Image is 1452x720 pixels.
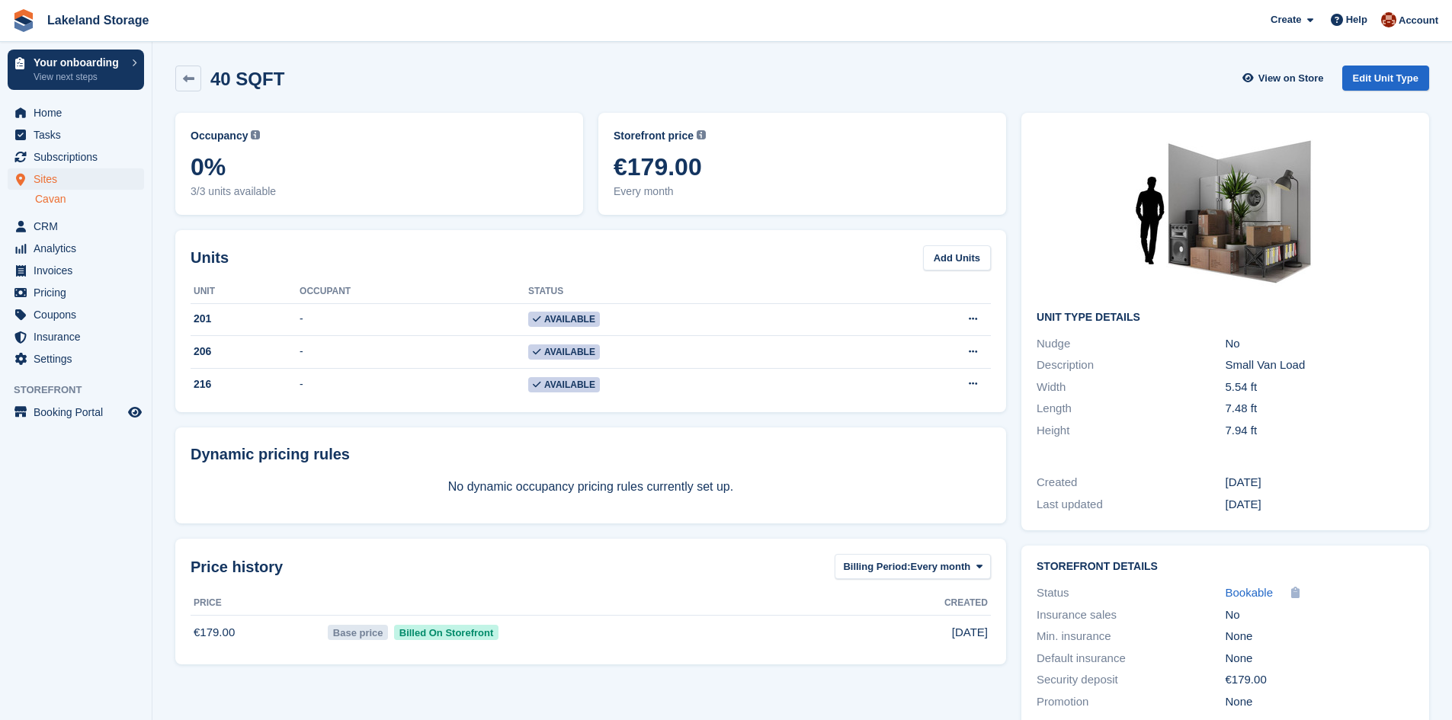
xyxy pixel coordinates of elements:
span: 0% [191,153,568,181]
p: No dynamic occupancy pricing rules currently set up. [191,478,991,496]
div: 201 [191,311,300,327]
span: Coupons [34,304,125,325]
span: Storefront price [614,128,694,144]
h2: Unit Type details [1037,312,1414,324]
span: Base price [328,625,388,640]
span: [DATE] [952,624,988,642]
a: menu [8,282,144,303]
div: 7.94 ft [1226,422,1414,440]
div: None [1226,628,1414,645]
a: Preview store [126,403,144,421]
div: 206 [191,344,300,360]
th: Status [528,280,848,304]
div: Dynamic pricing rules [191,443,991,466]
div: Min. insurance [1037,628,1225,645]
th: Occupant [300,280,528,304]
span: Available [528,312,600,327]
span: Pricing [34,282,125,303]
img: Cillian Geraghty [1381,12,1396,27]
span: Booking Portal [34,402,125,423]
span: Insurance [34,326,125,347]
span: Storefront [14,382,152,398]
div: None [1226,650,1414,667]
span: Available [528,344,600,360]
span: Created [944,596,988,610]
span: Bookable [1226,586,1274,599]
span: Subscriptions [34,146,125,168]
a: menu [8,146,144,168]
span: Home [34,102,125,123]
a: menu [8,216,144,237]
div: Length [1037,400,1225,418]
a: menu [8,348,144,370]
td: - [300,368,528,400]
span: Invoices [34,260,125,281]
span: Billing Period: [843,559,910,574]
th: Unit [191,280,300,304]
a: Lakeland Storage [41,8,155,33]
a: Edit Unit Type [1342,66,1429,91]
a: Bookable [1226,584,1274,602]
a: View on Store [1241,66,1330,91]
span: €179.00 [614,153,991,181]
span: Tasks [34,124,125,146]
a: menu [8,260,144,281]
a: menu [8,102,144,123]
span: Every month [614,184,991,200]
p: View next steps [34,70,124,84]
span: View on Store [1258,71,1324,86]
div: Promotion [1037,693,1225,711]
div: Nudge [1037,335,1225,353]
div: 5.54 ft [1226,379,1414,396]
span: Billed On Storefront [394,625,498,640]
th: Price [191,591,325,616]
span: Create [1271,12,1301,27]
h2: Units [191,246,229,269]
div: Security deposit [1037,671,1225,689]
span: CRM [34,216,125,237]
div: [DATE] [1226,496,1414,514]
div: Default insurance [1037,650,1225,667]
a: Cavan [35,192,144,206]
h2: 40 SQFT [210,69,284,89]
a: menu [8,238,144,259]
div: No [1226,606,1414,624]
span: Settings [34,348,125,370]
div: 216 [191,376,300,392]
a: menu [8,304,144,325]
div: Insurance sales [1037,606,1225,624]
a: Your onboarding View next steps [8,50,144,90]
a: Add Units [923,245,991,270]
p: Your onboarding [34,57,124,68]
div: Description [1037,357,1225,374]
div: Status [1037,584,1225,602]
div: No [1226,335,1414,353]
span: Price history [191,555,283,578]
span: Occupancy [191,128,248,144]
span: Available [528,377,600,392]
div: 7.48 ft [1226,400,1414,418]
button: Billing Period: Every month [835,554,991,579]
div: Last updated [1037,496,1225,514]
a: menu [8,326,144,347]
div: [DATE] [1226,474,1414,491]
div: Width [1037,379,1225,396]
span: 3/3 units available [191,184,568,200]
div: Height [1037,422,1225,440]
img: icon-info-grey-7440780725fd019a000dd9b08b2336e03edf1995a4989e88bcd33f0948082b44.svg [251,130,260,139]
td: €179.00 [191,616,325,649]
img: icon-info-grey-7440780725fd019a000dd9b08b2336e03edf1995a4989e88bcd33f0948082b44.svg [697,130,706,139]
div: Created [1037,474,1225,491]
span: Account [1399,13,1438,28]
h2: Storefront Details [1037,561,1414,573]
a: menu [8,402,144,423]
span: Help [1346,12,1367,27]
div: None [1226,693,1414,711]
td: - [300,336,528,369]
a: menu [8,168,144,190]
span: Analytics [34,238,125,259]
span: Sites [34,168,125,190]
div: €179.00 [1226,671,1414,689]
span: Every month [911,559,971,574]
a: menu [8,124,144,146]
